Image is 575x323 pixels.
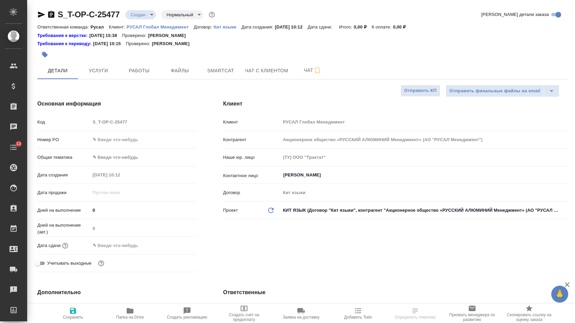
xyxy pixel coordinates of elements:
[61,241,70,250] button: Если добавить услуги и заполнить их объемом, то дата рассчитается автоматически
[127,24,194,30] a: РУСАЛ Глобал Менеджмент
[37,47,52,62] button: Добавить тэг
[245,66,288,75] span: Чат с клиентом
[90,241,150,250] input: ✎ Введи что-нибудь
[223,207,238,214] p: Проект
[37,119,90,126] p: Код
[41,66,74,75] span: Детали
[339,24,354,30] p: Итого:
[126,40,152,47] p: Проверено:
[216,304,273,323] button: Создать счет на предоплату
[44,304,101,323] button: Сохранить
[387,304,444,323] button: Определить тематику
[223,136,280,143] p: Контрагент
[109,24,127,30] p: Клиент:
[90,135,196,145] input: ✎ Введи что-нибудь
[404,87,437,95] span: Отправить КП
[564,174,565,176] button: Open
[37,11,45,19] button: Скопировать ссылку для ЯМессенджера
[164,66,196,75] span: Файлы
[47,11,55,19] button: Скопировать ссылку
[223,288,568,297] h4: Ответственные
[37,242,61,249] p: Дата сдачи
[82,66,115,75] span: Услуги
[93,154,188,161] div: ✎ Введи что-нибудь
[47,260,92,267] span: Учитывать выходные
[37,288,196,297] h4: Дополнительно
[280,188,568,197] input: Пустое поле
[444,304,501,323] button: Призвать менеджера по развитию
[481,11,549,18] span: [PERSON_NAME] детали заказа
[280,205,568,216] div: КИТ ЯЗЫК (Договор "Кит языки", контрагент "Акционерное общество «РУССКИЙ АЛЮМИНИЙ Менеджмент» (АО...
[37,32,89,39] a: Требования к верстке:
[37,154,90,161] p: Общая тематика
[161,10,203,19] div: Создан
[283,315,319,320] span: Заявка на доставку
[90,117,196,127] input: Пустое поле
[37,136,90,143] p: Номер PO
[37,189,90,196] p: Дата продажи
[313,66,321,75] svg: Подписаться
[280,152,568,162] input: Пустое поле
[449,87,540,95] span: Отправить финальные файлы на email
[97,259,106,268] button: Выбери, если сб и вс нужно считать рабочими днями для выполнения заказа.
[37,40,93,47] a: Требования к переводу:
[152,40,194,47] p: [PERSON_NAME]
[393,24,411,30] p: 0,00 ₽
[63,315,83,320] span: Сохранить
[220,312,268,322] span: Создать счет на предоплату
[448,312,497,322] span: Призвать менеджера по развитию
[501,304,558,323] button: Скопировать ссылку на оценку заказа
[116,315,144,320] span: Папка на Drive
[275,24,308,30] p: [DATE] 10:12
[129,12,148,18] button: Создан
[122,32,148,39] p: Проверено:
[125,10,156,19] div: Создан
[330,304,387,323] button: Добавить Todo
[446,85,544,97] button: Отправить финальные файлы на email
[90,188,150,197] input: Пустое поле
[37,207,90,214] p: Дней на выполнение
[344,315,372,320] span: Добавить Todo
[91,24,109,30] p: Русал
[214,24,241,30] a: Кит языки
[551,286,568,303] button: 🙏
[223,189,280,196] p: Договор
[101,304,159,323] button: Папка на Drive
[165,12,195,18] button: Нормальный
[207,10,216,19] button: Доп статусы указывают на важность/срочность заказа
[37,172,90,178] p: Дата создания
[296,66,329,75] span: Чат
[554,287,565,301] span: 🙏
[401,85,440,97] button: Отправить КП
[354,24,372,30] p: 0,00 ₽
[37,40,93,47] div: Нажми, чтобы открыть папку с инструкцией
[90,205,196,215] input: ✎ Введи что-нибудь
[223,154,280,161] p: Наше юр. лицо
[90,152,196,163] div: ✎ Введи что-нибудь
[148,32,191,39] p: [PERSON_NAME]
[89,32,122,39] p: [DATE] 15:38
[446,85,559,97] div: split button
[223,119,280,126] p: Клиент
[159,304,216,323] button: Создать рекламацию
[280,135,568,145] input: Пустое поле
[282,303,299,319] button: Добавить менеджера
[280,117,568,127] input: Пустое поле
[273,304,330,323] button: Заявка на доставку
[167,315,207,320] span: Создать рекламацию
[223,100,568,108] h4: Клиент
[241,24,275,30] p: Дата создания:
[93,40,126,47] p: [DATE] 10:15
[90,170,150,180] input: Пустое поле
[372,24,393,30] p: К оплате:
[204,66,237,75] span: Smartcat
[2,139,25,156] a: 13
[37,222,90,235] p: Дней на выполнение (авт.)
[223,172,280,179] p: Контактное лицо
[37,24,91,30] p: Ответственная команда:
[308,24,334,30] p: Дата сдачи:
[12,140,25,147] span: 13
[123,66,155,75] span: Работы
